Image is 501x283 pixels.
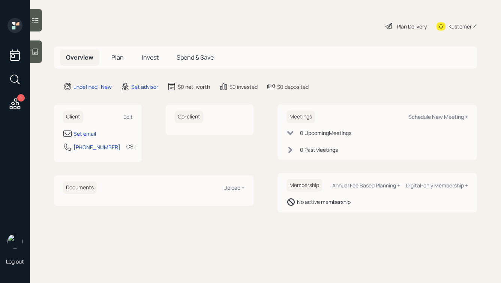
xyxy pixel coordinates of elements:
[332,182,400,189] div: Annual Fee Based Planning +
[448,22,472,30] div: Kustomer
[111,53,124,61] span: Plan
[297,198,351,206] div: No active membership
[397,22,427,30] div: Plan Delivery
[66,53,93,61] span: Overview
[123,113,133,120] div: Edit
[229,83,258,91] div: $0 invested
[63,181,97,194] h6: Documents
[178,83,210,91] div: $0 net-worth
[406,182,468,189] div: Digital-only Membership +
[131,83,158,91] div: Set advisor
[175,111,203,123] h6: Co-client
[408,113,468,120] div: Schedule New Meeting +
[277,83,309,91] div: $0 deposited
[177,53,214,61] span: Spend & Save
[300,146,338,154] div: 0 Past Meeting s
[6,258,24,265] div: Log out
[286,179,322,192] h6: Membership
[73,143,120,151] div: [PHONE_NUMBER]
[126,142,136,150] div: CST
[17,94,25,102] div: 1
[73,83,112,91] div: undefined · New
[300,129,351,137] div: 0 Upcoming Meeting s
[63,111,83,123] h6: Client
[142,53,159,61] span: Invest
[286,111,315,123] h6: Meetings
[73,130,96,138] div: Set email
[7,234,22,249] img: hunter_neumayer.jpg
[223,184,244,191] div: Upload +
